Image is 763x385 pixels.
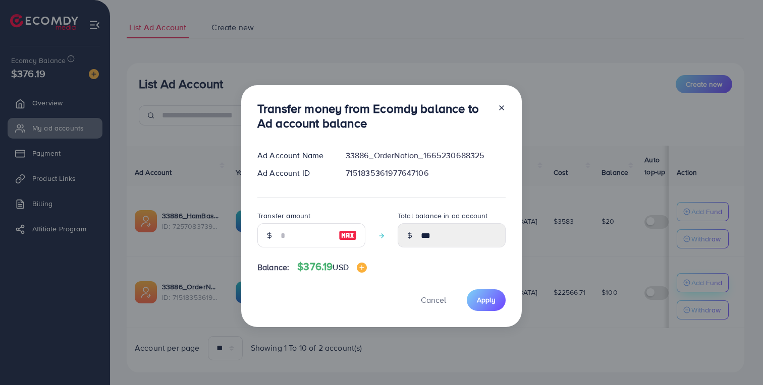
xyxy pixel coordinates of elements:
div: 7151835361977647106 [338,167,514,179]
iframe: Chat [720,340,755,377]
div: Ad Account Name [249,150,338,161]
div: Ad Account ID [249,167,338,179]
span: Balance: [257,262,289,273]
span: Cancel [421,294,446,305]
h4: $376.19 [297,261,367,273]
button: Cancel [408,289,459,311]
h3: Transfer money from Ecomdy balance to Ad account balance [257,101,489,131]
img: image [339,229,357,241]
img: image [357,263,367,273]
span: Apply [477,295,496,305]
div: 33886_OrderNation_1665230688325 [338,150,514,161]
label: Total balance in ad account [398,211,487,221]
label: Transfer amount [257,211,310,221]
button: Apply [467,289,506,311]
span: USD [333,262,348,273]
